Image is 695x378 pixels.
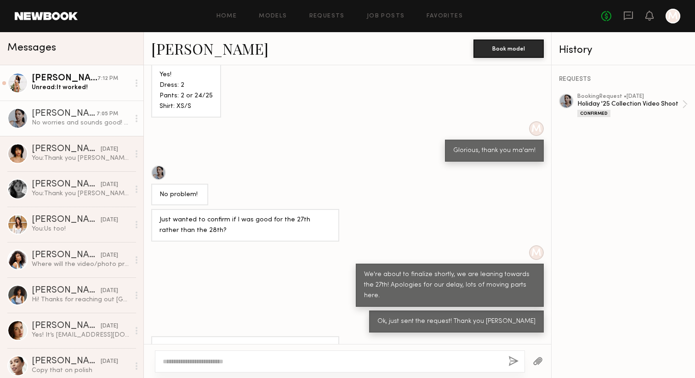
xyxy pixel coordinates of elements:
[32,286,101,295] div: [PERSON_NAME]
[101,251,118,260] div: [DATE]
[32,225,130,233] div: You: Us too!
[577,94,682,100] div: booking Request • [DATE]
[32,366,130,375] div: Copy that on polish
[97,110,118,118] div: 7:05 PM
[559,76,688,83] div: REQUESTS
[473,44,544,52] a: Book model
[7,43,56,53] span: Messages
[32,109,97,118] div: [PERSON_NAME]
[32,189,130,198] div: You: Thank you [PERSON_NAME]! It was so lovely to work with you. 🤎
[32,74,97,83] div: [PERSON_NAME]
[101,287,118,295] div: [DATE]
[259,13,287,19] a: Models
[577,110,610,117] div: Confirmed
[453,146,535,156] div: Glorious, thank you ma'am!
[32,145,101,154] div: [PERSON_NAME]
[160,342,331,363] div: No worries and sounds good! Just confirmed for the 27th
[309,13,345,19] a: Requests
[101,322,118,331] div: [DATE]
[377,316,535,327] div: Ok, just sent the request! Thank you [PERSON_NAME]
[473,39,544,58] button: Book model
[101,357,118,366] div: [DATE]
[577,100,682,108] div: Holiday '25 Collection Video Shoot
[151,39,268,58] a: [PERSON_NAME]
[160,190,200,200] div: No problem!
[160,70,213,112] div: Yes! Dress: 2 Pants: 2 or 24/25 Shirt: XS/S
[32,215,101,225] div: [PERSON_NAME]
[32,118,130,127] div: No worries and sounds good! Just confirmed for the 27th
[101,216,118,225] div: [DATE]
[32,322,101,331] div: [PERSON_NAME]
[32,154,130,163] div: You: Thank you [PERSON_NAME]! You were lovely to work with.
[216,13,237,19] a: Home
[32,331,130,339] div: Yes! It’s [EMAIL_ADDRESS][DOMAIN_NAME]
[364,270,535,301] div: We're about to finalize shortly, we are leaning towards the 27th! Apologies for our delay, lots o...
[427,13,463,19] a: Favorites
[367,13,405,19] a: Job Posts
[666,9,680,23] a: M
[559,45,688,56] div: History
[101,145,118,154] div: [DATE]
[97,74,118,83] div: 7:12 PM
[101,181,118,189] div: [DATE]
[32,357,101,366] div: [PERSON_NAME]
[160,215,331,236] div: Just wanted to confirm if I was good for the 27th rather than the 28th?
[32,180,101,189] div: [PERSON_NAME]
[577,94,688,117] a: bookingRequest •[DATE]Holiday '25 Collection Video ShootConfirmed
[32,295,130,304] div: Hi! Thanks for reaching out [GEOGRAPHIC_DATA] :) I am available. Can I ask what the agreed rate is?
[32,251,101,260] div: [PERSON_NAME]
[32,83,130,92] div: Unread: It worked!
[32,260,130,269] div: Where will the video/photo project be taking place?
